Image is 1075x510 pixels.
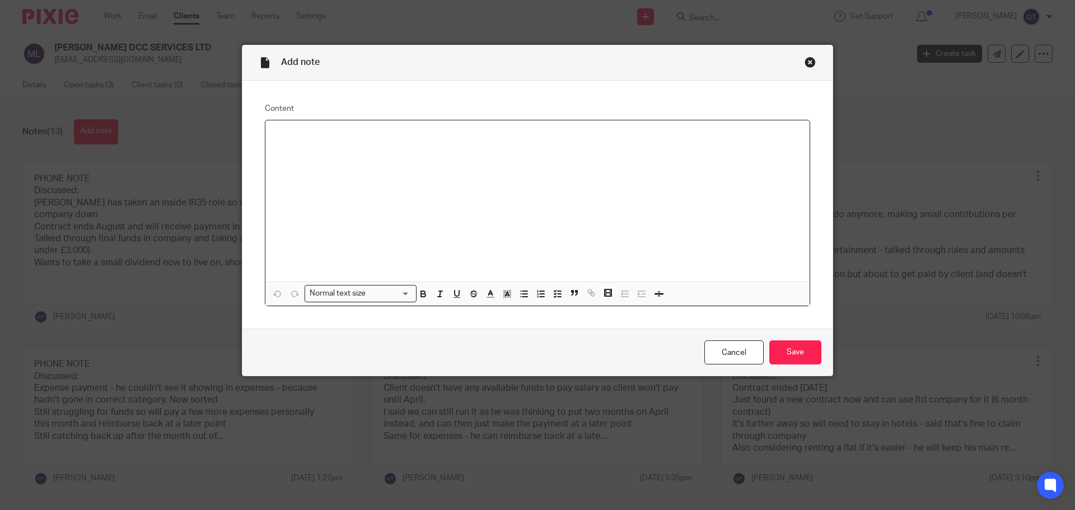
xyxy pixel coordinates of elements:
[307,288,368,300] span: Normal text size
[265,103,810,114] label: Content
[281,58,320,67] span: Add note
[704,340,764,364] a: Cancel
[370,288,410,300] input: Search for option
[305,285,417,302] div: Search for option
[805,57,816,68] div: Close this dialog window
[769,340,821,364] input: Save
